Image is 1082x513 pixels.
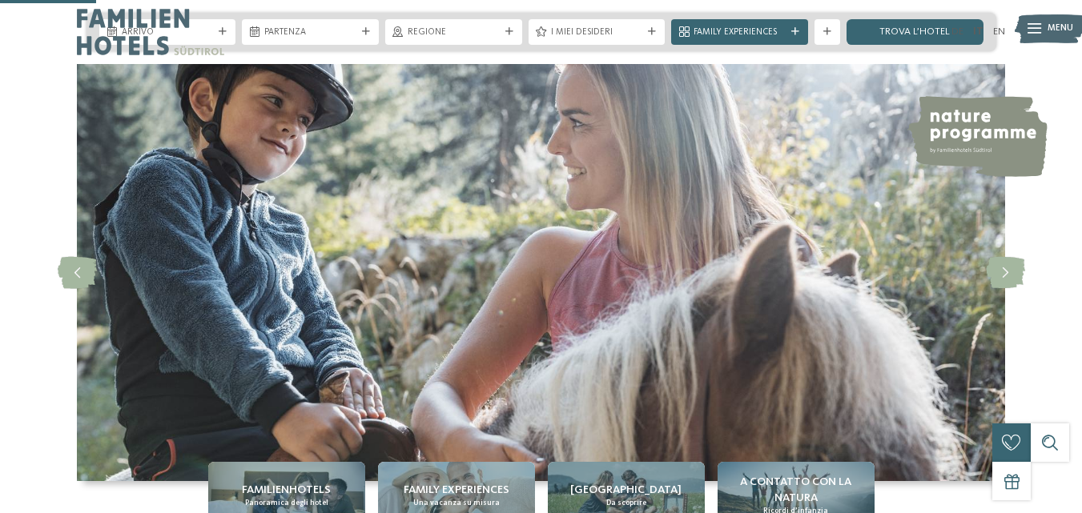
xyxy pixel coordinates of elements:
[404,482,509,498] span: Family experiences
[570,482,682,498] span: [GEOGRAPHIC_DATA]
[77,64,1005,481] img: Family hotel Alto Adige: the happy family places!
[724,474,868,506] span: A contatto con la natura
[951,26,963,37] a: DE
[907,96,1048,177] img: nature programme by Familienhotels Südtirol
[973,26,983,37] a: IT
[606,498,646,508] span: Da scoprire
[1048,22,1073,35] span: Menu
[413,498,500,508] span: Una vacanza su misura
[242,482,331,498] span: Familienhotels
[245,498,328,508] span: Panoramica degli hotel
[993,26,1005,37] a: EN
